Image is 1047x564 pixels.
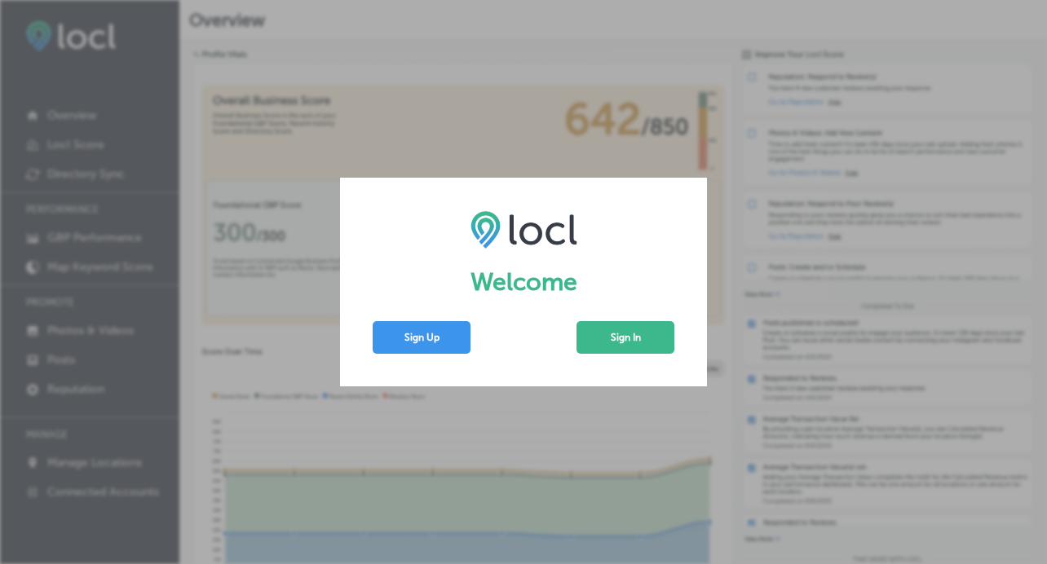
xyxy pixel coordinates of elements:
[470,210,577,248] img: LOCL logo
[373,267,674,297] h1: Welcome
[373,321,470,354] button: Sign Up
[577,321,674,354] button: Sign In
